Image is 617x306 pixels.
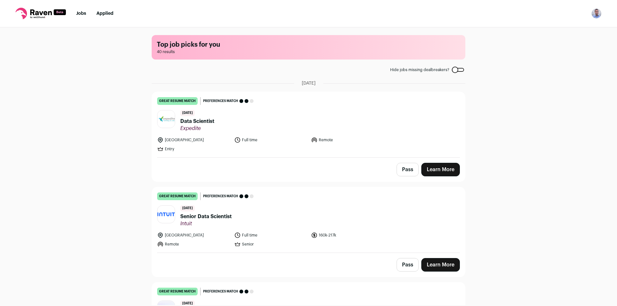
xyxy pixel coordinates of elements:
[180,125,214,132] span: Expedite
[157,49,460,54] span: 40 results
[180,110,195,116] span: [DATE]
[234,241,308,247] li: Senior
[157,110,175,128] img: 1a06eaadac3c16e07829e9238652a2fff02e9bf9669d52381b2ffd08238c12f2.jpg
[397,163,419,176] button: Pass
[180,220,232,227] span: Intuit
[157,288,198,295] div: great resume match
[234,232,308,238] li: Full time
[302,80,316,87] span: [DATE]
[152,92,465,157] a: great resume match Preferences match [DATE] Data Scientist Expedite [GEOGRAPHIC_DATA] Full time R...
[157,241,230,247] li: Remote
[421,258,460,272] a: Learn More
[152,187,465,253] a: great resume match Preferences match [DATE] Senior Data Scientist Intuit [GEOGRAPHIC_DATA] Full t...
[76,11,86,16] a: Jobs
[157,192,198,200] div: great resume match
[180,117,214,125] span: Data Scientist
[203,193,238,199] span: Preferences match
[234,137,308,143] li: Full time
[591,8,602,19] img: 10289794-medium_jpg
[180,213,232,220] span: Senior Data Scientist
[390,67,449,72] span: Hide jobs missing dealbreakers?
[180,205,195,211] span: [DATE]
[397,258,419,272] button: Pass
[96,11,113,16] a: Applied
[157,212,175,216] img: 063e6e21db467e0fea59c004443fc3bf10cf4ada0dac12847339c93fdb63647b.png
[157,40,460,49] h1: Top job picks for you
[203,288,238,295] span: Preferences match
[311,232,384,238] li: 160k-217k
[157,232,230,238] li: [GEOGRAPHIC_DATA]
[591,8,602,19] button: Open dropdown
[157,146,230,152] li: Entry
[421,163,460,176] a: Learn More
[311,137,384,143] li: Remote
[157,97,198,105] div: great resume match
[203,98,238,104] span: Preferences match
[157,137,230,143] li: [GEOGRAPHIC_DATA]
